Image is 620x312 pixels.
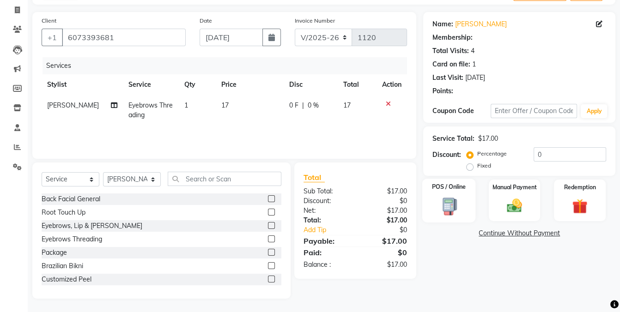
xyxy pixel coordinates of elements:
[62,29,186,46] input: Search by Name/Mobile/Email/Code
[216,74,283,95] th: Price
[432,106,490,116] div: Coupon Code
[47,101,99,109] span: [PERSON_NAME]
[502,197,527,215] img: _cash.svg
[355,235,414,246] div: $17.00
[297,247,355,258] div: Paid:
[465,73,485,83] div: [DATE]
[42,275,91,284] div: Customized Peel
[168,172,281,186] input: Search or Scan
[297,196,355,206] div: Discount:
[297,260,355,270] div: Balance :
[42,17,56,25] label: Client
[478,134,498,144] div: $17.00
[297,235,355,246] div: Payable:
[355,206,414,216] div: $17.00
[42,248,67,258] div: Package
[432,33,473,42] div: Membership:
[355,186,414,196] div: $17.00
[355,247,414,258] div: $0
[491,104,577,118] input: Enter Offer / Coupon Code
[297,216,355,225] div: Total:
[477,162,491,170] label: Fixed
[567,197,592,216] img: _gift.svg
[289,101,298,110] span: 0 F
[432,134,474,144] div: Service Total:
[355,260,414,270] div: $17.00
[477,150,507,158] label: Percentage
[365,225,414,235] div: $0
[432,73,463,83] div: Last Visit:
[42,74,123,95] th: Stylist
[297,186,355,196] div: Sub Total:
[432,150,461,160] div: Discount:
[42,261,83,271] div: Brazilian Bikni
[307,101,318,110] span: 0 %
[128,101,173,119] span: Eyebrows Threading
[302,101,304,110] span: |
[343,101,351,109] span: 17
[297,206,355,216] div: Net:
[436,197,462,216] img: _pos-terminal.svg
[425,228,614,238] a: Continue Without Payment
[355,216,414,225] div: $17.00
[43,57,414,74] div: Services
[42,234,102,244] div: Eyebrows Threading
[472,60,476,69] div: 1
[432,60,470,69] div: Card on file:
[432,46,469,56] div: Total Visits:
[42,208,85,217] div: Root Touch Up
[179,74,216,95] th: Qty
[355,196,414,206] div: $0
[297,225,365,235] a: Add Tip
[221,101,229,109] span: 17
[432,182,466,191] label: POS / Online
[581,104,607,118] button: Apply
[432,19,453,29] div: Name:
[492,183,536,192] label: Manual Payment
[304,173,325,182] span: Total
[338,74,377,95] th: Total
[432,86,453,96] div: Points:
[377,74,407,95] th: Action
[295,17,335,25] label: Invoice Number
[471,46,474,56] div: 4
[564,183,596,192] label: Redemption
[455,19,507,29] a: [PERSON_NAME]
[184,101,188,109] span: 1
[123,74,179,95] th: Service
[42,221,142,231] div: Eyebrows, Lip & [PERSON_NAME]
[42,29,63,46] button: +1
[200,17,212,25] label: Date
[283,74,338,95] th: Disc
[42,194,100,204] div: Back Facial General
